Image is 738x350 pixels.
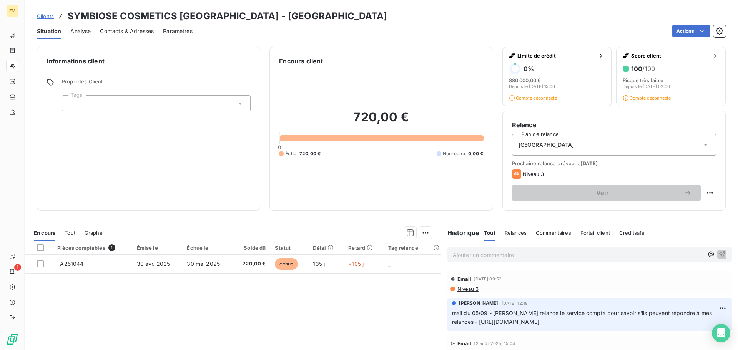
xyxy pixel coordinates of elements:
[441,228,480,237] h6: Historique
[100,27,154,35] span: Contacts & Adresses
[509,84,555,89] span: Depuis le [DATE] 15:06
[536,230,571,236] span: Commentaires
[279,109,483,133] h2: 720,00 €
[388,260,391,267] span: _
[37,27,61,35] span: Situation
[6,333,18,345] img: Logo LeanPay
[348,245,379,251] div: Retard
[6,5,18,17] div: FM
[237,245,266,251] div: Solde dû
[237,260,266,268] span: 720,00 €
[623,84,670,89] span: Depuis le [DATE] 02:00
[275,258,298,270] span: échue
[457,276,472,282] span: Email
[631,65,655,73] h6: 100
[70,27,91,35] span: Analyse
[14,264,21,271] span: 1
[642,65,655,73] span: /100
[509,95,557,101] span: Compte déconnecté
[505,230,527,236] span: Relances
[509,77,541,83] span: 880 000,00 €
[524,65,534,73] h6: 0 %
[631,53,709,59] span: Score client
[187,245,228,251] div: Échue le
[523,171,544,177] span: Niveau 3
[285,150,296,157] span: Échu
[502,301,528,305] span: [DATE] 12:18
[459,300,499,307] span: [PERSON_NAME]
[443,150,465,157] span: Non-échu
[512,185,701,201] button: Voir
[62,78,251,89] span: Propriétés Client
[108,244,115,251] span: 1
[37,13,54,19] span: Clients
[47,56,251,66] h6: Informations client
[519,141,574,149] span: [GEOGRAPHIC_DATA]
[348,260,364,267] span: +105 j
[580,230,610,236] span: Portail client
[65,230,75,236] span: Tout
[517,53,595,59] span: Limite de crédit
[474,341,515,346] span: 12 août 2025, 15:04
[502,47,612,106] button: Limite de crédit0%880 000,00 €Depuis le [DATE] 15:06Compte déconnecté
[623,95,671,101] span: Compte déconnecté
[34,230,55,236] span: En cours
[57,260,83,267] span: FA251044
[619,230,645,236] span: Creditsafe
[275,245,304,251] div: Statut
[623,77,663,83] span: Risque très faible
[187,260,220,267] span: 30 mai 2025
[163,27,193,35] span: Paramètres
[37,12,54,20] a: Clients
[313,260,325,267] span: 135 j
[457,340,472,347] span: Email
[137,260,170,267] span: 30 avr. 2025
[712,324,730,342] div: Open Intercom Messenger
[68,100,75,107] input: Ajouter une valeur
[468,150,484,157] span: 0,00 €
[616,47,726,106] button: Score client100/100Risque très faibleDepuis le [DATE] 02:00Compte déconnecté
[299,150,321,157] span: 720,00 €
[137,245,178,251] div: Émise le
[68,9,387,23] h3: SYMBIOSE COSMETICS [GEOGRAPHIC_DATA] - [GEOGRAPHIC_DATA]
[672,25,710,37] button: Actions
[279,56,323,66] h6: Encours client
[57,244,127,251] div: Pièces comptables
[278,144,281,150] span: 0
[388,245,436,251] div: Tag relance
[452,310,714,325] span: mail du 05/09 - [PERSON_NAME] relance le service compta pour savoir s'ils peuvent répondre à mes ...
[512,160,716,166] span: Prochaine relance prévue le
[521,190,684,196] span: Voir
[581,160,598,166] span: [DATE]
[313,245,339,251] div: Délai
[474,277,502,281] span: [DATE] 09:52
[85,230,103,236] span: Graphe
[484,230,495,236] span: Tout
[457,286,479,292] span: Niveau 3
[512,120,716,129] h6: Relance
